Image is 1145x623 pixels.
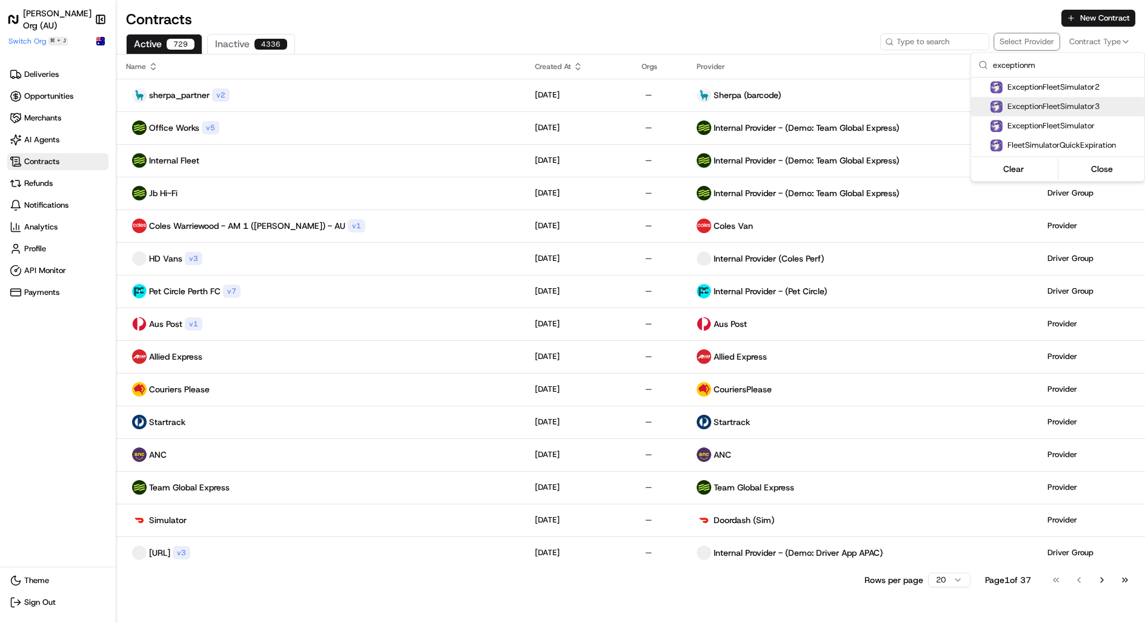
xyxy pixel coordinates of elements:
button: Clear [972,160,1055,177]
img: FleetSimulator.png [991,101,1003,113]
button: ExceptionFleetSimulator2 [991,81,1140,93]
img: FleetSimulator.png [991,139,1003,151]
button: FleetSimulatorQuickExpiration [991,139,1140,151]
p: ExceptionFleetSimulator3 [1007,102,1100,111]
button: ExceptionFleetSimulator [991,120,1140,132]
p: ExceptionFleetSimulator2 [1007,82,1100,92]
p: ExceptionFleetSimulator [1007,121,1095,131]
input: Search... [993,53,1137,77]
p: FleetSimulatorQuickExpiration [1007,140,1116,150]
img: FleetSimulator.png [991,81,1003,93]
button: ExceptionFleetSimulator3 [991,101,1140,113]
img: FleetSimulator.png [991,120,1003,132]
button: Close [1060,160,1143,177]
div: Suggestions [971,77,1144,181]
